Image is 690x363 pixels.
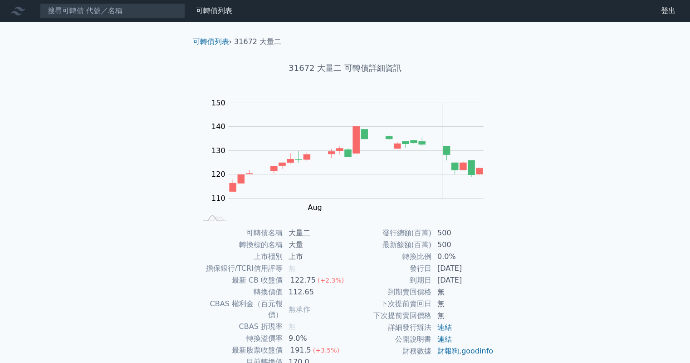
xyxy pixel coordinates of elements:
span: 無 [289,322,296,331]
g: Series [230,126,483,191]
td: 轉換溢價率 [196,333,283,344]
a: 可轉債列表 [193,37,229,46]
td: 發行總額(百萬) [345,227,432,239]
td: 下次提前賣回價格 [345,310,432,322]
td: 無 [432,286,494,298]
span: (+3.5%) [313,347,339,354]
div: 191.5 [289,345,313,356]
td: 公開說明書 [345,333,432,345]
span: (+2.3%) [318,277,344,284]
td: 到期賣回價格 [345,286,432,298]
a: 財報狗 [437,347,459,355]
td: 500 [432,227,494,239]
td: 最新 CB 收盤價 [196,274,283,286]
tspan: 120 [211,170,225,179]
li: 31672 大量二 [234,36,281,47]
a: 登出 [654,4,683,18]
div: 122.75 [289,275,318,286]
td: [DATE] [432,263,494,274]
li: › [193,36,232,47]
td: 轉換價值 [196,286,283,298]
td: 最新餘額(百萬) [345,239,432,251]
td: 轉換比例 [345,251,432,263]
td: 112.65 [283,286,345,298]
a: 連結 [437,323,452,332]
a: 連結 [437,335,452,343]
td: 最新股票收盤價 [196,344,283,356]
td: 財務數據 [345,345,432,357]
tspan: 110 [211,194,225,203]
td: 上市 [283,251,345,263]
span: 無承作 [289,305,310,313]
td: 無 [432,310,494,322]
td: 大量 [283,239,345,251]
a: 可轉債列表 [196,6,232,15]
td: 發行日 [345,263,432,274]
td: [DATE] [432,274,494,286]
g: Chart [206,99,497,212]
tspan: 130 [211,146,225,155]
td: CBAS 折現率 [196,321,283,333]
td: 大量二 [283,227,345,239]
td: , [432,345,494,357]
td: 到期日 [345,274,432,286]
td: 詳細發行辦法 [345,322,432,333]
td: 上市櫃別 [196,251,283,263]
td: 9.0% [283,333,345,344]
a: goodinfo [461,347,493,355]
tspan: 150 [211,99,225,107]
td: 擔保銀行/TCRI信用評等 [196,263,283,274]
td: CBAS 權利金（百元報價） [196,298,283,321]
input: 搜尋可轉債 代號／名稱 [40,3,185,19]
td: 無 [432,298,494,310]
td: 下次提前賣回日 [345,298,432,310]
td: 可轉債名稱 [196,227,283,239]
td: 500 [432,239,494,251]
td: 0.0% [432,251,494,263]
h1: 31672 大量二 可轉債詳細資訊 [186,62,505,75]
tspan: 140 [211,122,225,131]
span: 無 [289,264,296,273]
td: 轉換標的名稱 [196,239,283,251]
tspan: Aug [308,203,322,212]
